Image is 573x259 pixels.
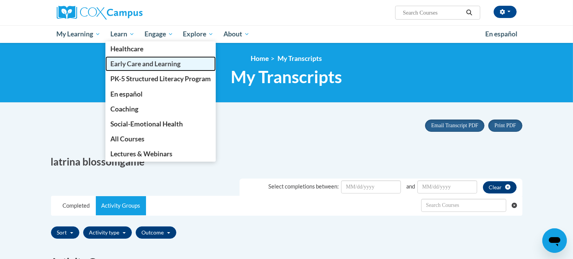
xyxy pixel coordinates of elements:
span: Healthcare [110,45,143,53]
a: About [218,25,254,43]
input: Date Input [417,180,477,193]
h2: latrina blossomgame [51,155,281,169]
span: Print PDF [494,123,516,128]
span: Lectures & Webinars [110,150,172,158]
input: Date Input [341,180,401,193]
button: Clear searching [512,196,522,215]
span: En español [485,30,517,38]
button: Outcome [136,226,176,239]
a: Coaching [105,102,216,116]
span: and [407,183,415,190]
a: PK-5 Structured Literacy Program [105,71,216,86]
span: Social-Emotional Health [110,120,183,128]
span: En español [110,90,143,98]
a: Engage [140,25,178,43]
span: Select completions between: [269,183,339,190]
a: Healthcare [105,41,216,56]
input: Search Withdrawn Transcripts [421,199,506,212]
span: Email Transcript PDF [431,123,478,128]
button: clear [483,181,517,193]
button: Email Transcript PDF [425,120,484,132]
a: Activity Groups [96,196,146,215]
span: Explore [183,30,213,39]
span: Learn [110,30,135,39]
button: Activity type [83,226,132,239]
div: Main menu [45,25,528,43]
span: Early Care and Learning [110,60,181,68]
a: Social-Emotional Health [105,116,216,131]
span: My Transcripts [278,54,322,62]
a: Lectures & Webinars [105,146,216,161]
span: About [223,30,250,39]
iframe: Button to launch messaging window [542,228,567,253]
span: All Courses [110,135,144,143]
span: Coaching [110,105,138,113]
a: En español [105,87,216,102]
button: Print PDF [488,120,522,132]
a: My Learning [52,25,106,43]
a: Explore [178,25,218,43]
a: Early Care and Learning [105,56,216,71]
a: Learn [105,25,140,43]
a: Completed [57,196,96,215]
a: Cox Campus [57,6,202,20]
a: All Courses [105,131,216,146]
span: My Transcripts [231,67,342,87]
button: Search [463,8,475,17]
span: PK-5 Structured Literacy Program [110,75,211,83]
button: Account Settings [494,6,517,18]
span: Engage [144,30,173,39]
img: Cox Campus [57,6,143,20]
span: My Learning [56,30,100,39]
a: Home [251,54,269,62]
input: Search Courses [402,8,463,17]
button: Sort [51,226,79,239]
a: En español [480,26,522,42]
